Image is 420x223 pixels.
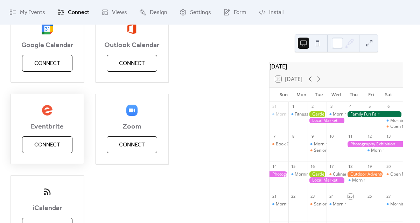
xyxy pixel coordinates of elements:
div: 20 [386,164,391,169]
div: Gardening Workshop [308,171,327,177]
a: Design [134,3,173,22]
span: Settings [190,8,211,17]
span: Form [234,8,246,17]
div: 15 [290,164,296,169]
div: Morning Yoga Bliss [308,141,327,147]
div: Sat [380,88,397,102]
div: Book Club Gathering [269,141,288,147]
div: Seniors' Social Tea [308,201,327,207]
div: 4 [348,104,353,109]
div: Family Fun Fair [346,111,403,117]
div: Open Mic Night [384,171,403,177]
div: 12 [367,134,372,139]
div: 22 [290,194,296,199]
div: 31 [272,104,277,109]
div: Morning Yoga Bliss [327,201,345,207]
img: zoom [126,105,138,116]
a: Install [253,3,289,22]
a: Connect [52,3,94,22]
div: 18 [348,164,353,169]
span: Connect [68,8,89,17]
button: Connect [22,136,72,153]
div: 1 [290,104,296,109]
div: Fitness Bootcamp [295,111,329,117]
div: Morning Yoga Bliss [371,147,408,153]
div: Morning Yoga Bliss [384,118,403,124]
div: 21 [272,194,277,199]
span: Eventbrite [11,123,84,131]
div: Morning Yoga Bliss [295,171,332,177]
div: 5 [367,104,372,109]
div: 17 [329,164,334,169]
div: Morning Yoga Bliss [269,201,288,207]
div: Seniors' Social Tea [308,147,327,153]
img: eventbrite [42,105,53,116]
span: Outlook Calendar [96,41,168,50]
div: Morning Yoga Bliss [276,111,313,117]
div: Book Club Gathering [276,141,316,147]
button: Connect [107,55,157,72]
img: outlook [127,23,136,34]
a: Settings [174,3,216,22]
a: Views [96,3,132,22]
div: 16 [310,164,315,169]
a: Form [218,3,252,22]
div: 7 [272,134,277,139]
div: Morning Yoga Bliss [333,111,370,117]
div: Morning Yoga Bliss [327,111,345,117]
span: iCalendar [11,204,84,212]
div: Morning Yoga Bliss [384,201,403,207]
div: [DATE] [269,62,403,71]
div: 26 [367,194,372,199]
div: Photography Exhibition [346,141,403,147]
span: Install [269,8,283,17]
div: Morning Yoga Bliss [333,201,370,207]
div: Local Market [308,118,346,124]
div: Gardening Workshop [308,111,327,117]
div: Fri [362,88,380,102]
div: 3 [329,104,334,109]
div: 14 [272,164,277,169]
span: Connect [34,59,60,68]
div: Outdoor Adventure Day [346,171,384,177]
span: Views [112,8,127,17]
span: Connect [119,141,145,149]
a: My Events [4,3,50,22]
span: Connect [34,141,60,149]
div: Seniors' Social Tea [314,201,351,207]
button: Connect [22,55,72,72]
img: google [42,23,53,34]
div: 13 [386,134,391,139]
span: Google Calendar [11,41,84,50]
div: Open Mic Night [384,124,403,130]
div: Morning Yoga Bliss [269,111,288,117]
div: Morning Yoga Bliss [276,201,313,207]
div: Local Market [308,177,346,183]
div: Seniors' Social Tea [314,147,351,153]
div: Morning Yoga Bliss [346,177,365,183]
div: Morning Yoga Bliss [314,141,351,147]
span: Design [150,8,167,17]
div: Wed [328,88,345,102]
div: Photography Exhibition [269,171,288,177]
button: Connect [107,136,157,153]
img: ical [42,186,53,197]
div: 6 [386,104,391,109]
div: 8 [290,134,296,139]
span: My Events [20,8,45,17]
div: Mon [293,88,310,102]
div: 19 [367,164,372,169]
div: Culinary Cooking Class [333,171,377,177]
div: Morning Yoga Bliss [288,171,307,177]
div: 2 [310,104,315,109]
div: 9 [310,134,315,139]
div: 27 [386,194,391,199]
div: Thu [345,88,362,102]
span: Zoom [96,123,168,131]
div: 23 [310,194,315,199]
div: 25 [348,194,353,199]
div: Tue [310,88,328,102]
div: Fitness Bootcamp [288,111,307,117]
div: Morning Yoga Bliss [365,147,384,153]
span: Connect [119,59,145,68]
